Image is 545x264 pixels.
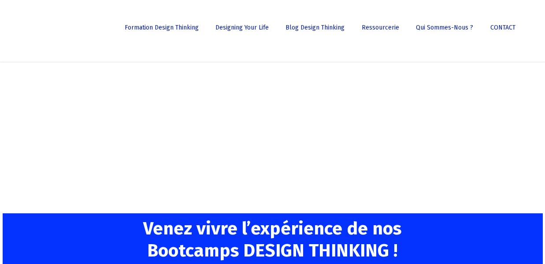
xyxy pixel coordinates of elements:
span: Blog Design Thinking [285,24,345,31]
a: CONTACT [486,25,519,37]
a: Qui sommes-nous ? [412,25,477,37]
span: Venez vivre l’expérience de nos Bootcamps DESIGN THINKING ! [143,218,401,261]
span: Formation Design Thinking [125,24,199,31]
a: Designing Your Life [211,25,273,37]
a: Blog Design Thinking [281,25,348,37]
span: Designing Your Life [215,24,269,31]
span: CONTACT [490,24,515,31]
a: Ressourcerie [357,25,403,37]
a: Formation Design Thinking [120,25,202,37]
span: Qui sommes-nous ? [416,24,473,31]
img: French Future Academy [12,13,105,48]
span: Ressourcerie [362,24,399,31]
